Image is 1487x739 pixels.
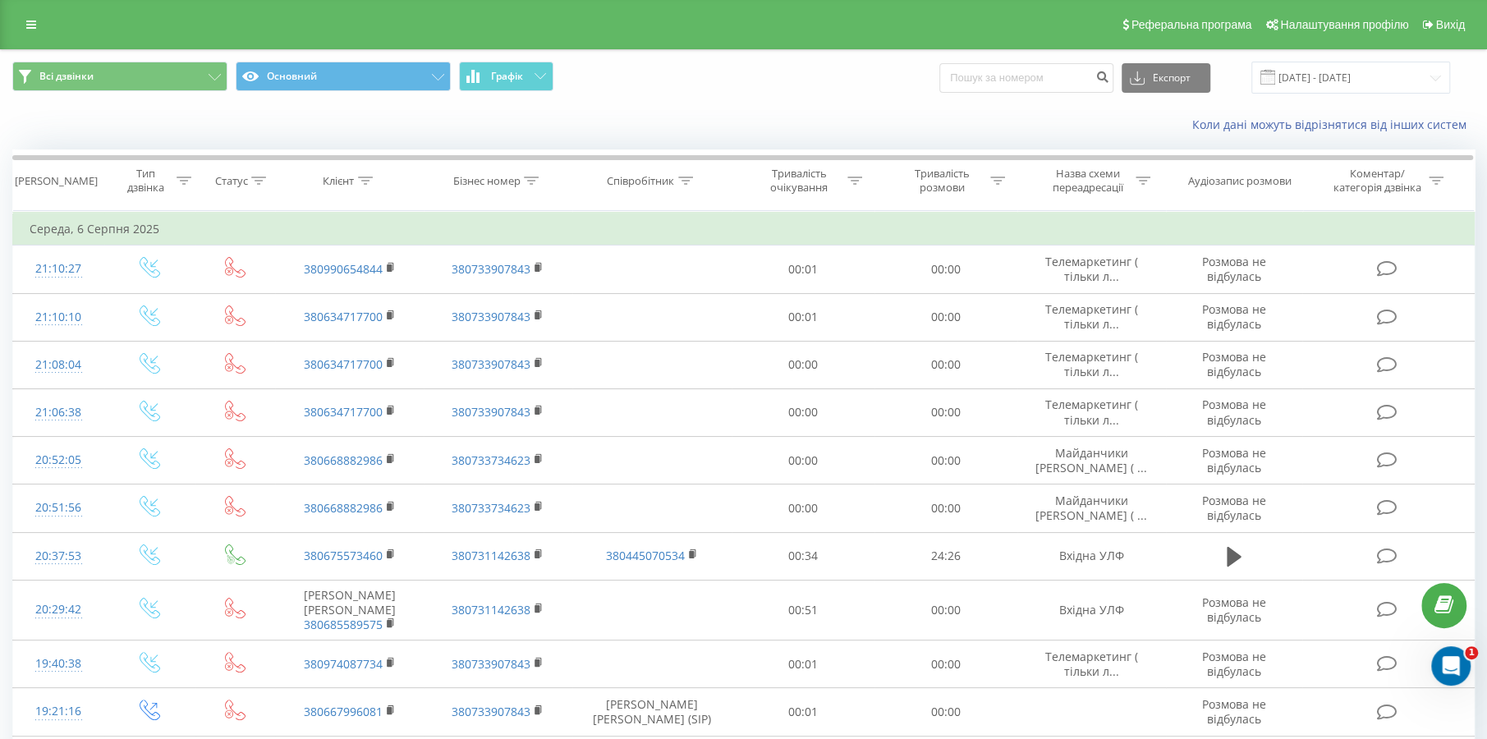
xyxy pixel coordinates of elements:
td: 00:01 [732,293,874,341]
span: Налаштування профілю [1280,18,1408,31]
a: 380733907843 [452,356,530,372]
a: 380675573460 [304,548,383,563]
span: Розмова не відбулась [1202,254,1266,284]
span: Графік [491,71,523,82]
div: 21:10:10 [30,301,88,333]
button: Експорт [1122,63,1210,93]
td: 00:00 [732,437,874,484]
div: 21:10:27 [30,253,88,285]
div: 21:08:04 [30,349,88,381]
a: 380668882986 [304,452,383,468]
span: Вихід [1436,18,1465,31]
a: 380685589575 [304,617,383,632]
span: Розмова не відбулась [1202,301,1266,332]
td: 00:34 [732,532,874,580]
td: 00:00 [874,293,1017,341]
input: Пошук за номером [939,63,1113,93]
td: Вхідна УЛФ [1017,532,1166,580]
td: 00:01 [732,246,874,293]
div: Назва схеми переадресації [1044,167,1131,195]
a: Коли дані можуть відрізнятися вiд інших систем [1192,117,1475,132]
div: Тривалість очікування [755,167,843,195]
td: Середа, 6 Серпня 2025 [13,213,1475,246]
a: 380733734623 [452,452,530,468]
div: Бізнес номер [452,174,520,188]
td: 00:00 [874,580,1017,640]
a: 380634717700 [304,309,383,324]
a: 380733907843 [452,404,530,420]
td: 00:00 [732,484,874,532]
a: 380731142638 [452,548,530,563]
span: Реферальна програма [1131,18,1252,31]
span: Майданчики [PERSON_NAME] ( ... [1035,493,1147,523]
div: [PERSON_NAME] [15,174,98,188]
div: Коментар/категорія дзвінка [1329,167,1425,195]
a: 380733907843 [452,309,530,324]
a: 380668882986 [304,500,383,516]
span: Розмова не відбулась [1202,445,1266,475]
span: Майданчики [PERSON_NAME] ( ... [1035,445,1147,475]
div: Аудіозапис розмови [1188,174,1292,188]
td: 00:00 [874,341,1017,388]
td: 00:00 [732,341,874,388]
a: 380634717700 [304,356,383,372]
div: Статус [214,174,247,188]
td: 00:00 [874,437,1017,484]
span: Розмова не відбулась [1202,493,1266,523]
td: 00:51 [732,580,874,640]
span: Всі дзвінки [39,70,94,83]
button: Всі дзвінки [12,62,227,91]
span: Телемаркетинг ( тільки л... [1045,254,1138,284]
span: Розмова не відбулась [1202,649,1266,679]
div: 20:52:05 [30,444,88,476]
div: Тривалість розмови [898,167,986,195]
td: 24:26 [874,532,1017,580]
td: Вхідна УЛФ [1017,580,1166,640]
span: Телемаркетинг ( тільки л... [1045,301,1138,332]
div: 19:21:16 [30,695,88,728]
div: Клієнт [323,174,354,188]
td: 00:00 [874,640,1017,688]
td: [PERSON_NAME] [PERSON_NAME] (SIP) [572,688,732,736]
a: 380733907843 [452,656,530,672]
span: Телемаркетинг ( тільки л... [1045,649,1138,679]
span: Розмова не відбулась [1202,594,1266,625]
button: Основний [236,62,451,91]
div: 20:37:53 [30,540,88,572]
div: 19:40:38 [30,648,88,680]
a: 380733734623 [452,500,530,516]
td: 00:00 [874,246,1017,293]
td: 00:00 [874,688,1017,736]
span: Телемаркетинг ( тільки л... [1045,349,1138,379]
div: Тип дзвінка [119,167,172,195]
div: 20:29:42 [30,594,88,626]
div: 21:06:38 [30,397,88,429]
td: [PERSON_NAME] [PERSON_NAME] [275,580,424,640]
span: Телемаркетинг ( тільки л... [1045,397,1138,427]
td: 00:00 [874,388,1017,436]
button: Графік [459,62,553,91]
div: 20:51:56 [30,492,88,524]
a: 380733907843 [452,704,530,719]
a: 380974087734 [304,656,383,672]
td: 00:00 [732,388,874,436]
td: 00:00 [874,484,1017,532]
span: Розмова не відбулась [1202,397,1266,427]
iframe: Intercom live chat [1431,646,1471,686]
a: 380634717700 [304,404,383,420]
a: 380445070534 [606,548,685,563]
a: 380990654844 [304,261,383,277]
td: 00:01 [732,640,874,688]
span: Розмова не відбулась [1202,696,1266,727]
a: 380733907843 [452,261,530,277]
span: 1 [1465,646,1478,659]
span: Розмова не відбулась [1202,349,1266,379]
div: Співробітник [607,174,674,188]
a: 380667996081 [304,704,383,719]
td: 00:01 [732,688,874,736]
a: 380731142638 [452,602,530,617]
